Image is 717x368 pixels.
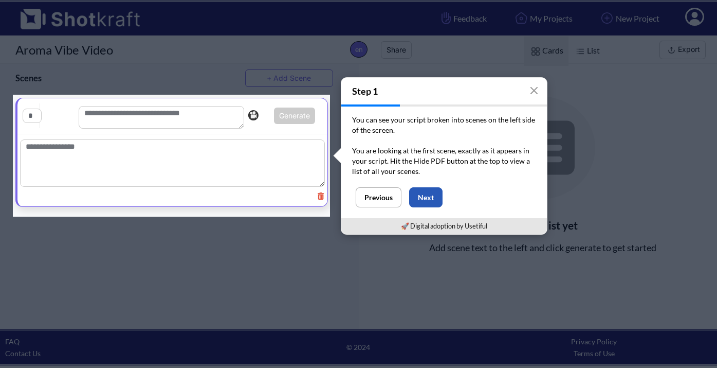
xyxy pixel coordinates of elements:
[274,108,315,124] button: Generate
[352,146,536,177] p: You are looking at the first scene, exactly as it appears in your script. Hit the Hide PDF button...
[352,115,536,146] p: You can see your script broken into scenes on the left side of the screen.
[356,187,401,207] button: Previous
[409,187,443,207] button: Next
[341,78,547,104] h4: Step 1
[401,222,487,230] a: 🚀 Digital adoption by Usetiful
[246,108,260,123] img: Camera Icon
